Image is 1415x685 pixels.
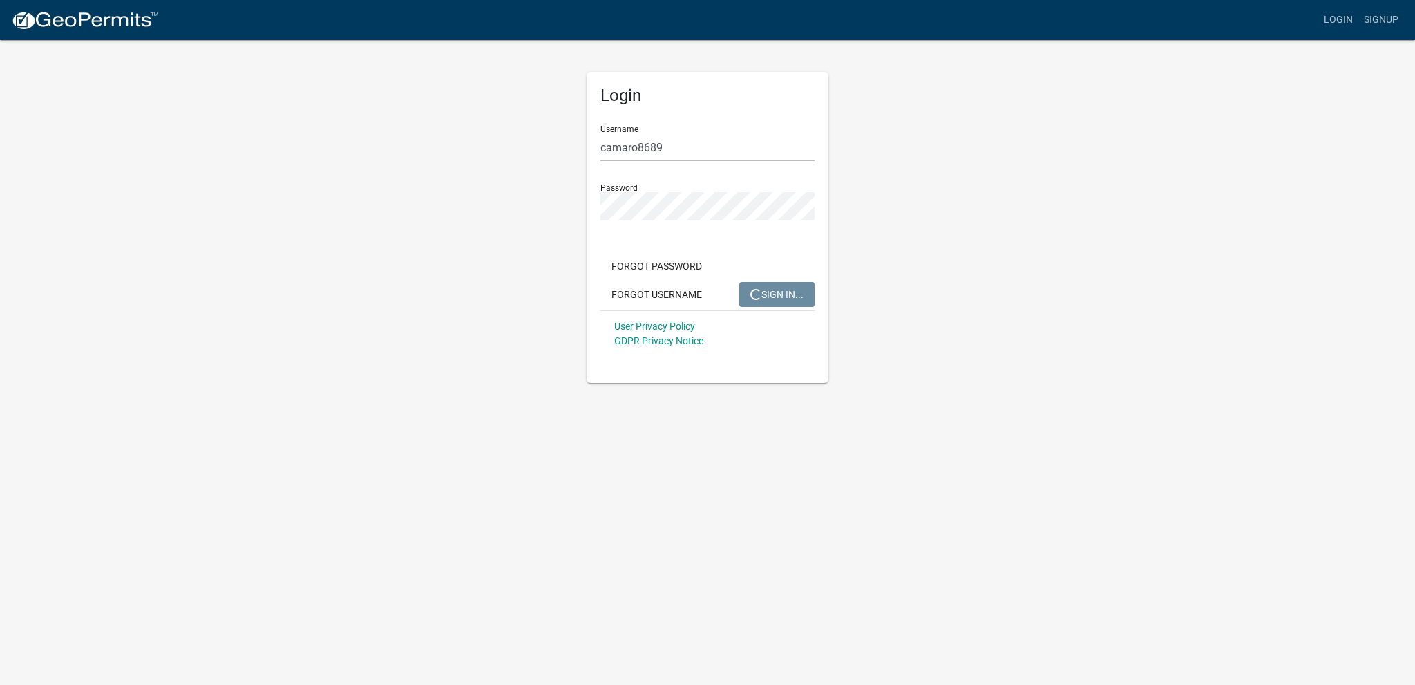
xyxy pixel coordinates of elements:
a: Login [1318,7,1358,33]
h5: Login [600,86,815,106]
button: SIGN IN... [739,282,815,307]
button: Forgot Password [600,254,713,279]
button: Forgot Username [600,282,713,307]
span: SIGN IN... [750,288,804,299]
a: User Privacy Policy [614,321,695,332]
a: GDPR Privacy Notice [614,335,703,346]
a: Signup [1358,7,1404,33]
